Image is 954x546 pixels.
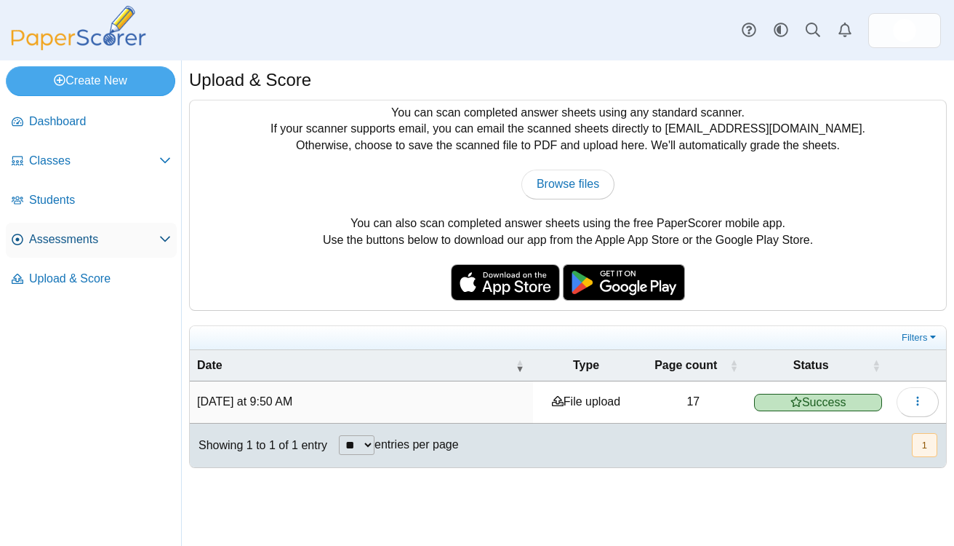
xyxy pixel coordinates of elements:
time: Aug 25, 2025 at 9:50 AM [197,395,292,408]
nav: pagination [910,433,937,457]
td: File upload [533,381,639,423]
a: ps.08Dk8HiHb5BR1L0X [868,13,941,48]
span: Classes [29,153,159,169]
a: Alerts [829,15,861,47]
a: Filters [898,331,942,345]
a: Assessments [6,223,177,258]
img: ps.08Dk8HiHb5BR1L0X [893,19,916,42]
span: Status : Activate to sort [872,350,881,381]
span: Browse files [537,178,599,190]
a: Create New [6,66,175,95]
img: google-play-badge.png [563,264,685,301]
span: Date [197,359,223,371]
img: apple-store-badge.svg [451,264,560,301]
td: 17 [639,381,747,423]
span: Status [793,359,829,371]
label: entries per page [374,438,459,451]
a: PaperScorer [6,40,151,52]
a: Browse files [521,170,614,199]
button: 1 [912,433,937,457]
span: Casey Shaffer [893,19,916,42]
span: Type [573,359,599,371]
img: PaperScorer [6,6,151,50]
span: Students [29,192,171,208]
div: You can scan completed answer sheets using any standard scanner. If your scanner supports email, ... [190,100,946,310]
span: Page count [654,359,717,371]
span: Dashboard [29,114,171,130]
span: Assessments [29,232,159,248]
span: Upload & Score [29,271,171,287]
a: Dashboard [6,105,177,140]
a: Students [6,183,177,218]
span: Success [754,394,882,411]
a: Classes [6,144,177,179]
a: Upload & Score [6,262,177,297]
span: Page count : Activate to sort [729,350,738,381]
div: Showing 1 to 1 of 1 entry [190,424,327,467]
span: Date : Activate to remove sorting [516,350,524,381]
h1: Upload & Score [189,68,311,92]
